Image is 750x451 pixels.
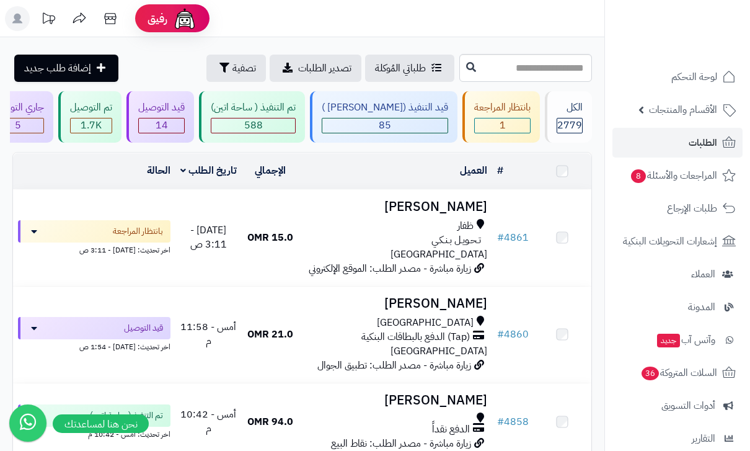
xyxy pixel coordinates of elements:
[612,161,743,190] a: المراجعات والأسئلة8
[206,55,266,82] button: تصفية
[304,297,487,311] h3: [PERSON_NAME]
[475,118,530,133] span: 1
[661,397,715,414] span: أدوات التسويق
[612,226,743,256] a: إشعارات التحويلات البنكية
[304,393,487,408] h3: [PERSON_NAME]
[190,223,227,252] span: [DATE] - 3:11 ص
[307,91,460,143] a: قيد التنفيذ ([PERSON_NAME] ) 85
[139,118,184,133] span: 14
[612,391,743,421] a: أدوات التسويق
[497,230,504,245] span: #
[309,261,471,276] span: زيارة مباشرة - مصدر الطلب: الموقع الإلكتروني
[247,230,293,245] span: 15.0 OMR
[431,233,481,248] span: تـحـويـل بـنـكـي
[18,339,170,352] div: اخر تحديث: [DATE] - 1:54 ص
[691,266,715,283] span: العملاء
[124,91,196,143] a: قيد التوصيل 14
[671,68,717,86] span: لوحة التحكم
[71,118,112,133] span: 1.7K
[375,61,426,76] span: طلباتي المُوكلة
[70,100,112,115] div: تم التوصيل
[322,100,448,115] div: قيد التنفيذ ([PERSON_NAME] )
[390,247,487,262] span: [GEOGRAPHIC_DATA]
[14,55,118,82] a: إضافة طلب جديد
[90,409,163,422] span: تم التنفيذ ( ساحة اتين)
[180,319,236,349] span: أمس - 11:58 م
[623,233,717,250] span: إشعارات التحويلات البنكية
[211,100,296,115] div: تم التنفيذ ( ساحة اتين)
[497,414,504,429] span: #
[657,334,680,347] span: جديد
[612,259,743,289] a: العملاء
[640,364,717,382] span: السلات المتروكة
[71,118,112,133] div: 1687
[377,316,474,330] span: [GEOGRAPHIC_DATA]
[24,61,91,76] span: إضافة طلب جديد
[147,163,170,178] a: الحالة
[631,169,646,183] span: 8
[113,225,163,238] span: بانتظار المراجعة
[255,163,286,178] a: الإجمالي
[497,414,529,429] a: #4858
[557,100,583,115] div: الكل
[232,61,256,76] span: تصفية
[432,422,470,437] span: الدفع نقداً
[457,219,474,233] span: ظفار
[612,128,743,158] a: الطلبات
[33,6,64,34] a: تحديثات المنصة
[612,325,743,355] a: وآتس آبجديد
[630,167,717,184] span: المراجعات والأسئلة
[642,367,659,380] span: 36
[361,330,470,344] span: (Tap) الدفع بالبطاقات البنكية
[497,327,504,342] span: #
[649,101,717,118] span: الأقسام والمنتجات
[18,243,170,256] div: اخر تحديث: [DATE] - 3:11 ص
[692,430,715,447] span: التقارير
[497,327,529,342] a: #4860
[304,200,487,214] h3: [PERSON_NAME]
[656,331,715,349] span: وآتس آب
[247,414,293,429] span: 94.0 OMR
[331,436,471,451] span: زيارة مباشرة - مصدر الطلب: نقاط البيع
[497,163,503,178] a: #
[211,118,295,133] span: 588
[542,91,594,143] a: الكل2779
[298,61,351,76] span: تصدير الطلبات
[365,55,454,82] a: طلباتي المُوكلة
[497,230,529,245] a: #4861
[124,322,163,334] span: قيد التوصيل
[247,327,293,342] span: 21.0 OMR
[666,30,738,56] img: logo-2.png
[56,91,124,143] a: تم التوصيل 1.7K
[180,407,236,436] span: أمس - 10:42 م
[557,118,582,133] span: 2779
[460,91,542,143] a: بانتظار المراجعة 1
[148,11,167,26] span: رفيق
[317,358,471,373] span: زيارة مباشرة - مصدر الطلب: تطبيق الجوال
[612,194,743,223] a: طلبات الإرجاع
[689,134,717,151] span: الطلبات
[612,358,743,388] a: السلات المتروكة36
[390,344,487,359] span: [GEOGRAPHIC_DATA]
[196,91,307,143] a: تم التنفيذ ( ساحة اتين) 588
[180,163,237,178] a: تاريخ الطلب
[667,200,717,217] span: طلبات الإرجاع
[612,292,743,322] a: المدونة
[460,163,487,178] a: العميل
[172,6,197,31] img: ai-face.png
[688,298,715,316] span: المدونة
[138,100,185,115] div: قيد التوصيل
[474,100,531,115] div: بانتظار المراجعة
[270,55,361,82] a: تصدير الطلبات
[612,62,743,92] a: لوحة التحكم
[322,118,448,133] span: 85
